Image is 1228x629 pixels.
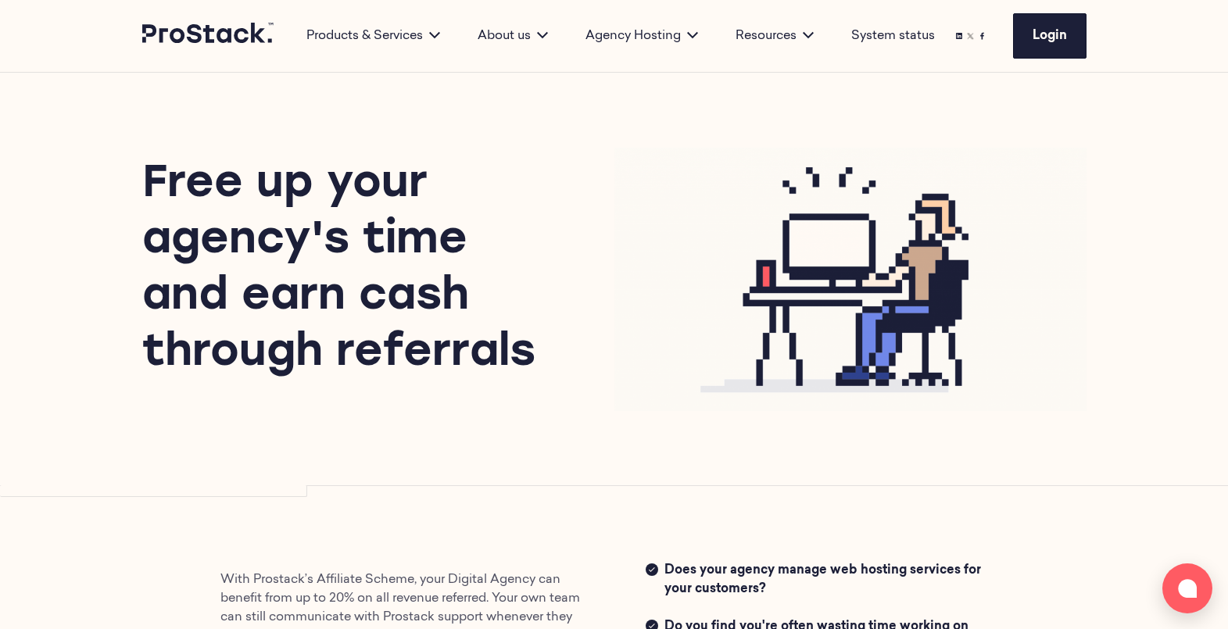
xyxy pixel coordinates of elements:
[664,561,1008,599] span: Does your agency manage web hosting services for your customers?
[851,27,935,45] a: System status
[1013,13,1087,59] a: Login
[142,23,275,49] a: Prostack logo
[288,27,459,45] div: Products & Services
[459,27,567,45] div: About us
[717,27,832,45] div: Resources
[567,27,717,45] div: Agency Hosting
[1162,563,1212,613] button: Open chat window
[614,148,1087,411] img: 2@3x-1024x773-1-768x429.png
[1033,30,1067,42] span: Login
[142,157,558,382] h1: Free up your agency's time and earn cash through referrals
